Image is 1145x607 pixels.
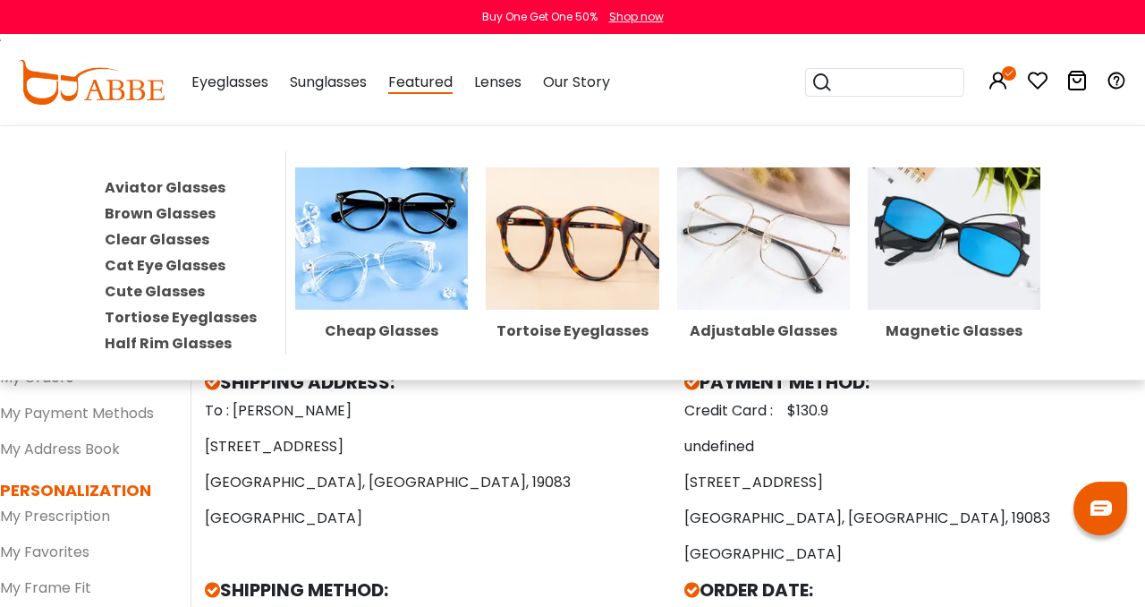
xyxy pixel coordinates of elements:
p: undefined [684,436,1145,457]
h5: SHIPPING METHOD: [205,579,666,601]
p: [GEOGRAPHIC_DATA], [GEOGRAPHIC_DATA], 19083 [205,472,666,493]
div: Adjustable Glasses [677,324,850,338]
h5: ORDER DATE: [684,579,1145,601]
img: abbeglasses.com [18,60,165,105]
img: chat [1090,500,1112,516]
a: Magnetic Glasses [868,227,1040,338]
img: Tortoise Eyeglasses [486,167,658,311]
a: Half Rim Glasses [105,333,232,354]
a: Cat Eye Glasses [105,255,225,276]
p: [STREET_ADDRESS] [684,472,1145,493]
div: Shop now [609,9,664,25]
span: Our Story [543,72,610,92]
span: Sunglasses [290,72,367,92]
a: Cute Glasses [105,281,205,302]
p: Credit Card : $130.9 [684,400,1145,422]
p: To : [PERSON_NAME] [205,400,666,422]
div: Buy One Get One 50% [482,9,598,25]
p: [GEOGRAPHIC_DATA] [684,543,1145,565]
div: Tortoise Eyeglasses [486,324,658,338]
a: Tortiose Eyeglasses [105,307,257,328]
img: Magnetic Glasses [868,167,1040,311]
a: Aviator Glasses [105,177,225,198]
span: Eyeglasses [191,72,268,92]
p: [GEOGRAPHIC_DATA] [205,508,666,529]
img: Cheap Glasses [295,167,468,311]
a: Tortoise Eyeglasses [486,227,658,338]
h5: SHIPPING ADDRESS: [205,372,666,393]
img: Adjustable Glasses [677,167,850,311]
a: Brown Glasses [105,203,216,224]
div: Magnetic Glasses [868,324,1040,338]
h5: PAYMENT METHOD: [684,372,1145,393]
a: Adjustable Glasses [677,227,850,338]
p: [GEOGRAPHIC_DATA], [GEOGRAPHIC_DATA], 19083 [684,508,1145,529]
a: Clear Glasses [105,229,209,250]
p: [STREET_ADDRESS] [205,436,666,457]
a: Shop now [600,9,664,24]
span: Featured [388,72,453,94]
div: Cheap Glasses [295,324,468,338]
span: Lenses [474,72,522,92]
a: Cheap Glasses [295,227,468,338]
